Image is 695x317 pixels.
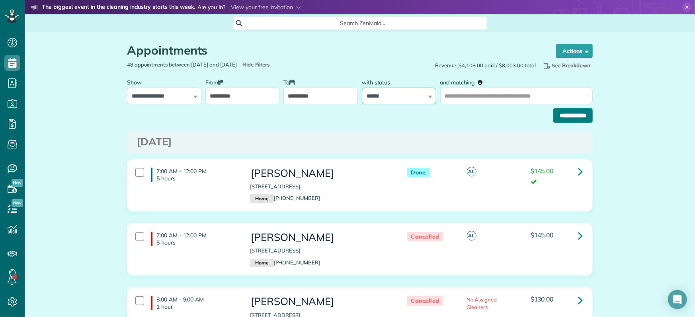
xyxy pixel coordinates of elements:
[531,295,554,303] span: $130.00
[531,231,554,239] span: $145.00
[542,62,590,68] span: See Breakdown
[156,303,238,310] p: 1 hour
[156,175,238,182] p: 5 hours
[467,231,476,241] span: AL
[283,74,299,89] label: To
[42,3,195,12] strong: The biggest event in the cleaning industry starts this week.
[151,168,238,182] h4: 7:00 AM - 12:00 PM
[241,61,270,68] a: Hide Filters
[205,74,228,89] label: From
[250,247,391,254] p: [STREET_ADDRESS]
[151,232,238,246] h4: 7:00 AM - 12:00 PM
[556,44,593,58] button: Actions
[540,61,593,70] button: See Breakdown
[250,259,273,268] small: Home
[12,199,23,207] span: New
[407,168,430,178] span: Done
[250,183,391,190] p: [STREET_ADDRESS]
[242,61,270,68] span: Hide Filters
[12,179,23,187] span: New
[250,195,320,201] a: Home[PHONE_NUMBER]
[151,296,238,310] h4: 8:00 AM - 9:00 AM
[467,296,497,310] span: No Assigned Cleaners
[668,290,687,309] div: Open Intercom Messenger
[197,3,226,12] span: Are you in?
[121,61,360,68] div: 48 appointments between [DATE] and [DATE]
[250,194,273,203] small: Home
[407,232,444,242] span: Cancelled
[435,62,536,69] span: Revenue: $4,108.00 paid / $8,003.00 total
[250,168,391,179] h3: [PERSON_NAME]
[467,167,476,176] span: AL
[440,74,488,89] label: and matching
[127,44,541,57] h1: Appointments
[407,296,444,306] span: Cancelled
[31,14,350,24] li: The world’s leading virtual event for cleaning business owners.
[250,296,391,307] h3: [PERSON_NAME]
[531,167,554,175] span: $145.00
[250,232,391,243] h3: [PERSON_NAME]
[137,136,583,148] h3: [DATE]
[250,259,320,266] a: Home[PHONE_NUMBER]
[156,239,238,246] p: 5 hours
